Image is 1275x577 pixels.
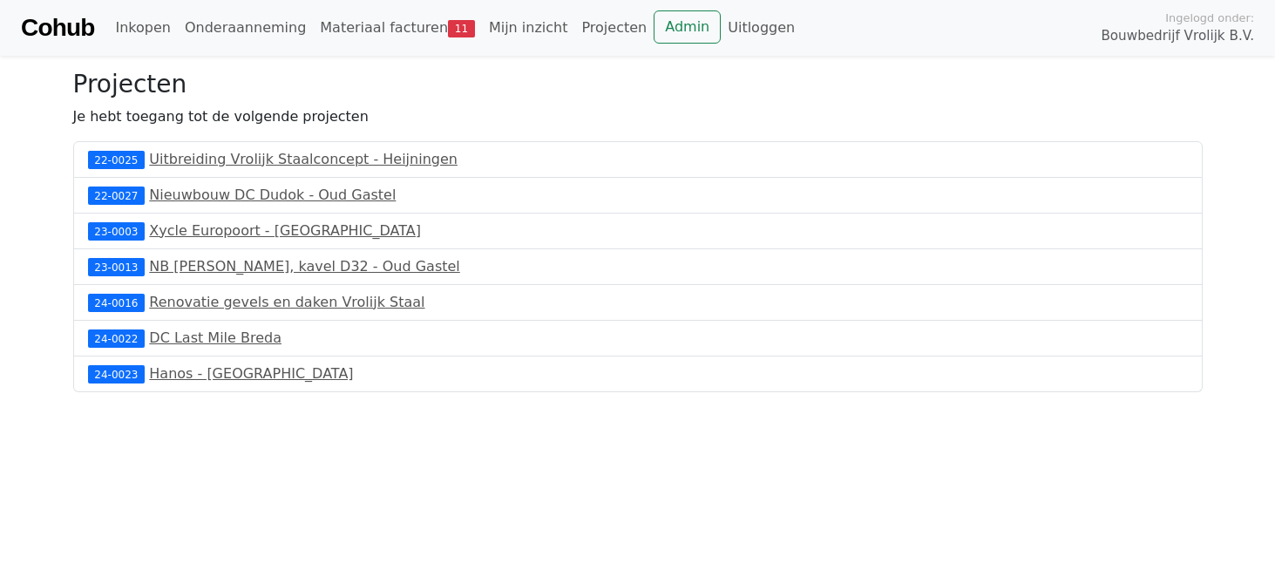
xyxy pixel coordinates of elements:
[574,10,654,45] a: Projecten
[88,329,146,347] div: 24-0022
[448,20,475,37] span: 11
[149,151,458,167] a: Uitbreiding Vrolijk Staalconcept - Heijningen
[178,10,313,45] a: Onderaanneming
[149,187,396,203] a: Nieuwbouw DC Dudok - Oud Gastel
[149,258,459,275] a: NB [PERSON_NAME], kavel D32 - Oud Gastel
[88,365,146,383] div: 24-0023
[313,10,482,45] a: Materiaal facturen11
[1165,10,1254,26] span: Ingelogd onder:
[721,10,802,45] a: Uitloggen
[654,10,721,44] a: Admin
[149,294,424,310] a: Renovatie gevels en daken Vrolijk Staal
[149,222,421,239] a: Xycle Europoort - [GEOGRAPHIC_DATA]
[88,294,146,311] div: 24-0016
[21,7,94,49] a: Cohub
[108,10,177,45] a: Inkopen
[73,70,1203,99] h3: Projecten
[88,258,146,275] div: 23-0013
[1101,26,1254,46] span: Bouwbedrijf Vrolijk B.V.
[88,151,146,168] div: 22-0025
[88,222,146,240] div: 23-0003
[149,329,281,346] a: DC Last Mile Breda
[73,106,1203,127] p: Je hebt toegang tot de volgende projecten
[88,187,146,204] div: 22-0027
[482,10,575,45] a: Mijn inzicht
[149,365,353,382] a: Hanos - [GEOGRAPHIC_DATA]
